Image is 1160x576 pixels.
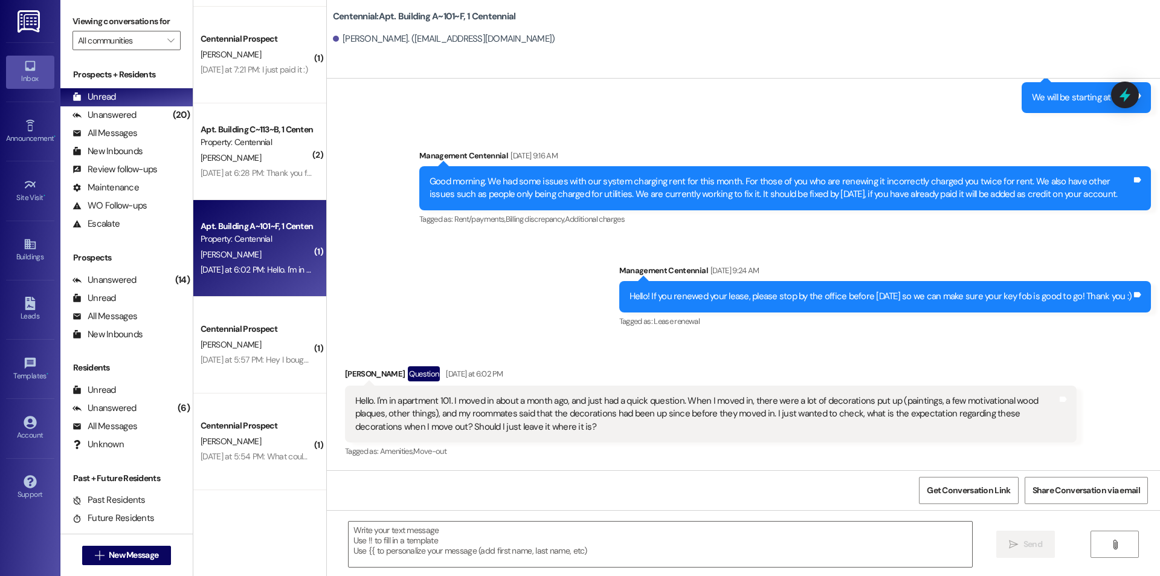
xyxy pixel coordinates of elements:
[413,446,446,456] span: Move-out
[506,214,565,224] span: Billing discrepancy ,
[60,251,193,264] div: Prospects
[72,402,137,415] div: Unanswered
[72,384,116,396] div: Unread
[72,12,181,31] label: Viewing conversations for
[1023,538,1042,551] span: Send
[201,339,261,350] span: [PERSON_NAME]
[54,132,56,141] span: •
[109,549,158,561] span: New Message
[201,233,312,245] div: Property: Centennial
[454,214,506,224] span: Rent/payments ,
[201,249,261,260] span: [PERSON_NAME]
[201,354,823,365] div: [DATE] at 5:57 PM: Hey I bought my friends contract and we put the date to transition over as the...
[6,471,54,504] a: Support
[408,366,440,381] div: Question
[430,175,1132,201] div: Good morning. We had some issues with our system charging rent for this month. For those of you w...
[6,353,54,386] a: Templates •
[72,127,137,140] div: All Messages
[355,395,1057,433] div: Hello. I'm in apartment 101. I moved in about a month ago, and just had a quick question. When I ...
[47,370,48,378] span: •
[996,531,1055,558] button: Send
[1009,540,1018,549] i: 
[78,31,161,50] input: All communities
[172,271,193,290] div: (14)
[72,145,143,158] div: New Inbounds
[1110,540,1120,549] i: 
[630,290,1132,303] div: Hello! If you renewed your lease, please stop by the office before [DATE] so we can make sure you...
[201,64,308,75] div: [DATE] at 7:21 PM: I just paid it :)
[201,220,312,233] div: Apt. Building A~101~F, 1 Centennial
[170,106,193,125] div: (20)
[201,436,261,447] span: [PERSON_NAME]
[72,420,137,433] div: All Messages
[6,234,54,267] a: Buildings
[72,181,139,194] div: Maintenance
[60,361,193,374] div: Residents
[201,33,312,45] div: Centennial Prospect
[201,167,375,178] div: [DATE] at 6:28 PM: Thank you for the offer though!
[72,292,116,305] div: Unread
[201,49,261,60] span: [PERSON_NAME]
[6,412,54,445] a: Account
[333,33,555,45] div: [PERSON_NAME]. ([EMAIL_ADDRESS][DOMAIN_NAME])
[619,264,1152,281] div: Management Centennial
[201,136,312,149] div: Property: Centennial
[175,399,193,418] div: (6)
[201,419,312,432] div: Centennial Prospect
[60,472,193,485] div: Past + Future Residents
[345,442,1077,460] div: Tagged as:
[333,10,516,23] b: Centennial: Apt. Building A~101~F, 1 Centennial
[201,451,329,462] div: [DATE] at 5:54 PM: What could it be?
[1033,484,1140,497] span: Share Conversation via email
[380,446,414,456] span: Amenities ,
[1025,477,1148,504] button: Share Conversation via email
[619,312,1152,330] div: Tagged as:
[167,36,174,45] i: 
[72,438,124,451] div: Unknown
[72,109,137,121] div: Unanswered
[707,264,759,277] div: [DATE] 9:24 AM
[18,10,42,33] img: ResiDesk Logo
[6,293,54,326] a: Leads
[72,494,146,506] div: Past Residents
[72,218,120,230] div: Escalate
[6,56,54,88] a: Inbox
[1032,91,1132,104] div: We will be starting at 8:30!
[419,210,1151,228] div: Tagged as:
[72,199,147,212] div: WO Follow-ups
[72,512,154,525] div: Future Residents
[345,366,1077,386] div: [PERSON_NAME]
[507,149,558,162] div: [DATE] 9:16 AM
[201,123,312,136] div: Apt. Building C~113~B, 1 Centennial
[43,192,45,200] span: •
[565,214,625,224] span: Additional charges
[95,551,104,560] i: 
[72,163,157,176] div: Review follow-ups
[6,175,54,207] a: Site Visit •
[72,274,137,286] div: Unanswered
[72,91,116,103] div: Unread
[919,477,1018,504] button: Get Conversation Link
[201,152,261,163] span: [PERSON_NAME]
[927,484,1010,497] span: Get Conversation Link
[201,323,312,335] div: Centennial Prospect
[654,316,700,326] span: Lease renewal
[60,68,193,81] div: Prospects + Residents
[443,367,503,380] div: [DATE] at 6:02 PM
[82,546,172,565] button: New Message
[72,328,143,341] div: New Inbounds
[72,310,137,323] div: All Messages
[419,149,1151,166] div: Management Centennial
